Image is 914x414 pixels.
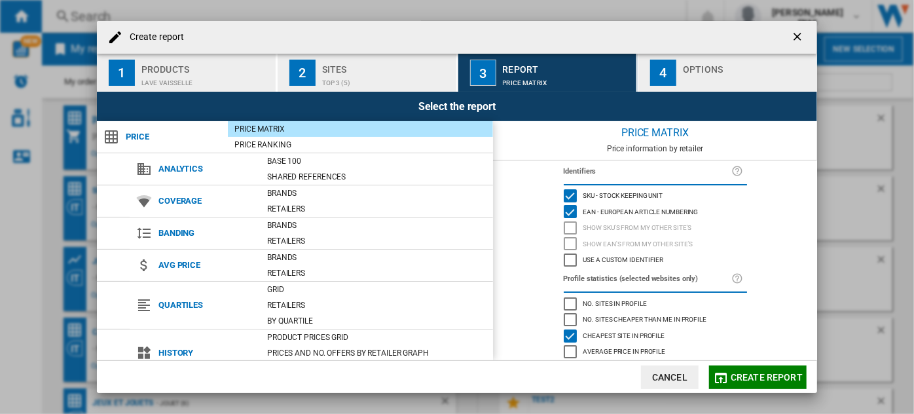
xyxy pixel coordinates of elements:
[583,330,665,339] span: Cheapest site in profile
[564,236,747,252] md-checkbox: Show EAN's from my other site's
[261,314,493,328] div: By quartile
[791,30,807,46] ng-md-icon: getI18NText('BUTTONS.CLOSE_DIALOG')
[564,204,747,220] md-checkbox: EAN - European Article Numbering
[261,267,493,280] div: Retailers
[261,235,493,248] div: Retailers
[583,346,666,355] span: Average price in profile
[261,347,493,360] div: Prices and No. offers by retailer graph
[261,187,493,200] div: Brands
[564,344,747,360] md-checkbox: Average price in profile
[261,283,493,296] div: Grid
[119,128,228,146] span: Price
[141,59,270,73] div: Products
[583,314,706,323] span: No. sites cheaper than me in profile
[583,190,663,199] span: SKU - Stock Keeping Unit
[564,312,747,328] md-checkbox: No. sites cheaper than me in profile
[152,224,261,242] span: Banding
[731,372,803,383] span: Create report
[261,251,493,264] div: Brands
[261,170,493,183] div: Shared references
[152,192,261,210] span: Coverage
[564,295,747,312] md-checkbox: No. sites in profile
[564,164,731,179] label: Identifiers
[583,222,692,231] span: Show SKU'S from my other site's
[564,272,731,286] label: Profile statistics (selected websites only)
[564,328,747,344] md-checkbox: Cheapest site in profile
[261,331,493,344] div: Product prices grid
[564,220,747,236] md-checkbox: Show SKU'S from my other site's
[152,344,261,362] span: History
[493,121,817,144] div: Price Matrix
[583,206,699,216] span: EAN - European Article Numbering
[458,54,638,92] button: 3 Report Price Matrix
[322,73,451,86] div: top 3 (5)
[583,298,647,307] span: No. sites in profile
[289,60,316,86] div: 2
[261,155,493,168] div: Base 100
[322,59,451,73] div: Sites
[503,59,632,73] div: Report
[583,254,664,263] span: Use a custom identifier
[109,60,135,86] div: 1
[261,299,493,312] div: Retailers
[152,296,261,314] span: Quartiles
[493,144,817,153] div: Price information by retailer
[709,366,807,389] button: Create report
[641,366,699,389] button: Cancel
[97,92,817,121] div: Select the report
[123,31,184,44] h4: Create report
[638,54,817,92] button: 4 Options
[683,59,812,73] div: Options
[583,238,693,248] span: Show EAN's from my other site's
[97,54,277,92] button: 1 Products Lave vaisselle
[261,219,493,232] div: Brands
[141,73,270,86] div: Lave vaisselle
[261,202,493,216] div: Retailers
[152,160,261,178] span: Analytics
[228,122,493,136] div: Price Matrix
[152,256,261,274] span: Avg price
[564,188,747,204] md-checkbox: SKU - Stock Keeping Unit
[228,138,493,151] div: Price Ranking
[786,24,812,50] button: getI18NText('BUTTONS.CLOSE_DIALOG')
[503,73,632,86] div: Price Matrix
[564,252,747,269] md-checkbox: Use a custom identifier
[650,60,676,86] div: 4
[470,60,496,86] div: 3
[278,54,458,92] button: 2 Sites top 3 (5)
[564,360,747,376] md-checkbox: Most expensive site in profile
